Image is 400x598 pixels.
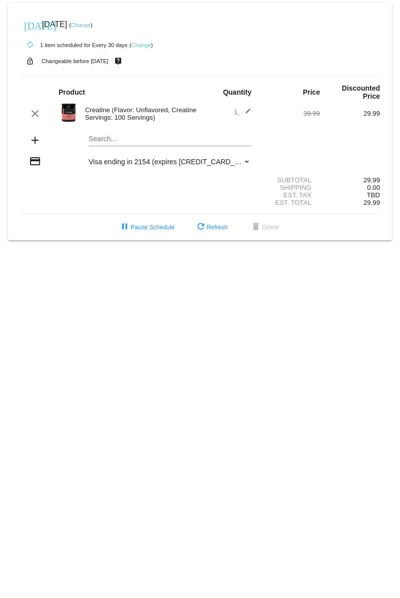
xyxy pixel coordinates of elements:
span: TBD [367,191,380,199]
button: Refresh [187,218,236,236]
div: 29.99 [320,176,380,184]
img: Image-1-Carousel-Creatine-100S-1000x1000-1.png [59,103,79,123]
mat-icon: clear [29,108,41,120]
mat-icon: delete [250,221,262,233]
mat-icon: add [29,134,41,146]
mat-icon: credit_card [29,155,41,167]
mat-icon: refresh [195,221,207,233]
div: Creatine (Flavor: Unflavored, Creatine Servings: 100 Servings) [80,106,200,121]
a: Change [71,22,91,28]
strong: Discounted Price [342,84,380,100]
strong: Quantity [223,88,251,96]
div: Subtotal [260,176,320,184]
mat-icon: lock_open [24,55,36,68]
small: 1 item scheduled for Every 30 days [20,42,128,48]
mat-select: Payment Method [89,158,251,166]
button: Pause Schedule [111,218,182,236]
strong: Price [303,88,320,96]
span: Visa ending in 2154 (expires [CREDIT_CARD_DATA]) [89,158,256,166]
div: Est. Total [260,199,320,206]
div: 39.99 [260,110,320,117]
small: ( ) [69,22,93,28]
span: 29.99 [363,199,380,206]
div: Shipping [260,184,320,191]
div: 29.99 [320,110,380,117]
span: 0.00 [367,184,380,191]
span: Refresh [195,224,228,231]
span: Delete [250,224,279,231]
span: Pause Schedule [119,224,174,231]
mat-icon: [DATE] [24,19,36,31]
input: Search... [89,135,251,143]
a: Change [131,42,151,48]
mat-icon: live_help [112,55,124,68]
strong: Product [59,88,85,96]
mat-icon: edit [239,108,251,120]
small: ( ) [130,42,153,48]
div: Est. Tax [260,191,320,199]
small: Changeable before [DATE] [42,58,109,64]
button: Delete [242,218,287,236]
mat-icon: pause [119,221,131,233]
span: 1 [234,108,251,116]
mat-icon: autorenew [24,39,36,51]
